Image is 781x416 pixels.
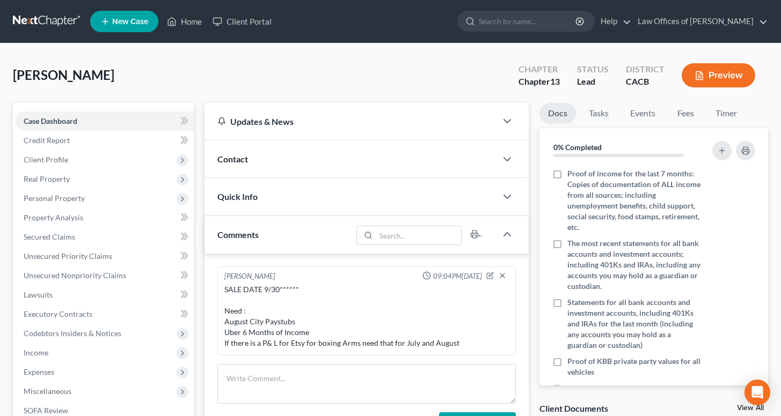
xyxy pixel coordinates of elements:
strong: 0% Completed [553,143,602,152]
div: Lead [577,76,609,88]
span: Comments [217,229,259,240]
a: Timer [707,103,746,124]
span: Client Profile [24,155,68,164]
a: Property Analysis [15,208,194,227]
span: Income [24,348,48,357]
div: Open Intercom Messenger [744,380,770,405]
a: Fees [668,103,703,124]
span: 09:04PM[DATE] [433,271,482,281]
span: Copies of any court ordered domestic support & divorce property settlement agreements [567,383,702,415]
div: District [626,63,665,76]
span: Lawsuits [24,290,53,299]
span: SOFA Review [24,406,68,415]
div: [PERSON_NAME] [224,271,275,282]
span: The most recent statements for all bank accounts and investment accounts; including 401Ks and IRA... [567,238,702,292]
div: Updates & News [217,116,484,127]
span: Executory Contracts [24,309,92,318]
a: Executory Contracts [15,304,194,324]
a: Docs [539,103,576,124]
span: Codebtors Insiders & Notices [24,329,121,338]
a: Case Dashboard [15,112,194,131]
button: Preview [682,63,755,87]
a: Law Offices of [PERSON_NAME] [632,12,768,31]
span: Personal Property [24,194,85,203]
span: Expenses [24,367,54,376]
span: [PERSON_NAME] [13,67,114,83]
a: Events [622,103,664,124]
div: Chapter [519,76,560,88]
a: Tasks [580,103,617,124]
span: Proof of KBB private party values for all vehicles [567,356,702,377]
span: 13 [550,76,560,86]
span: Unsecured Nonpriority Claims [24,271,126,280]
div: SALE DATE 9/30****** Need : August City Paystubs Uber 6 Months of Income If there is a P& L for E... [224,284,509,348]
a: Home [162,12,207,31]
span: Case Dashboard [24,116,77,125]
a: Unsecured Nonpriority Claims [15,266,194,285]
span: Contact [217,154,248,164]
input: Search by name... [479,11,577,31]
div: CACB [626,76,665,88]
a: View All [737,404,764,412]
a: Unsecured Priority Claims [15,247,194,266]
a: Client Portal [207,12,277,31]
a: Secured Claims [15,227,194,247]
a: Help [595,12,631,31]
div: Status [577,63,609,76]
a: Lawsuits [15,285,194,304]
span: Credit Report [24,136,70,145]
span: Statements for all bank accounts and investment accounts, including 401Ks and IRAs for the last m... [567,297,702,351]
input: Search... [376,226,462,244]
span: Real Property [24,174,70,183]
a: Credit Report [15,131,194,150]
div: Chapter [519,63,560,76]
span: Property Analysis [24,213,83,222]
span: Miscellaneous [24,387,71,396]
div: Client Documents [539,403,608,414]
span: New Case [112,18,148,26]
span: Proof of income for the last 7 months: Copies of documentation of ALL income from all sources; in... [567,168,702,233]
span: Secured Claims [24,232,75,241]
span: Quick Info [217,191,258,202]
span: Unsecured Priority Claims [24,251,112,261]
